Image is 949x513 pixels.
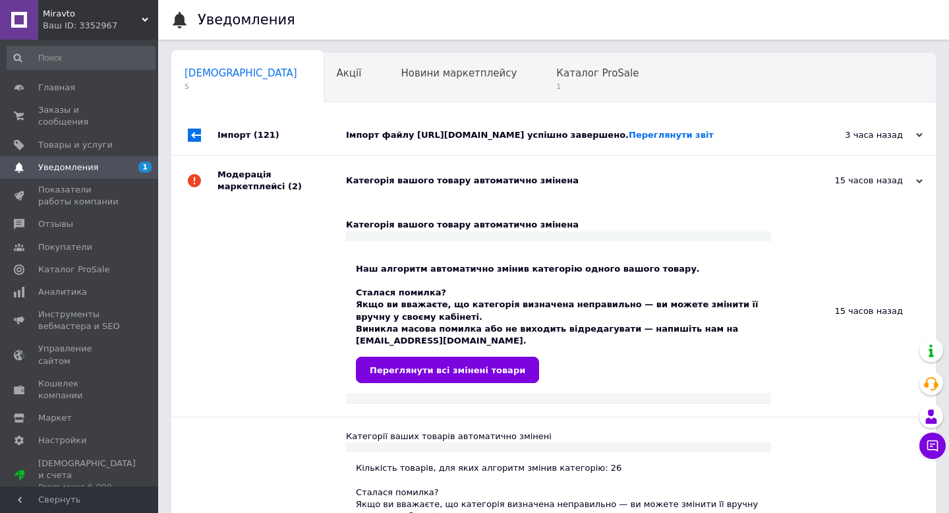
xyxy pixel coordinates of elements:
[138,162,152,173] span: 1
[38,435,86,446] span: Настройки
[38,343,122,367] span: Управление сайтом
[337,67,362,79] span: Акції
[38,378,122,402] span: Кошелек компании
[185,82,297,92] span: 5
[346,431,771,442] div: Категорії ваших товарів автоматично змінені
[43,8,142,20] span: Miravto
[791,129,923,141] div: 3 часа назад
[38,82,75,94] span: Главная
[198,12,295,28] h1: Уведомления
[38,184,122,208] span: Показатели работы компании
[401,67,517,79] span: Новини маркетплейсу
[38,481,136,493] div: Prom микс 6 000
[38,104,122,128] span: Заказы и сообщения
[38,162,98,173] span: Уведомления
[38,264,109,276] span: Каталог ProSale
[38,458,136,494] span: [DEMOGRAPHIC_DATA] и счета
[254,130,279,140] span: (121)
[771,206,936,417] div: 15 часов назад
[7,46,156,70] input: Поиск
[556,67,639,79] span: Каталог ProSale
[43,20,158,32] div: Ваш ID: 3352967
[217,115,346,155] div: Імпорт
[346,129,791,141] div: Імпорт файлу [URL][DOMAIN_NAME] успішно завершено.
[288,181,302,191] span: (2)
[38,139,113,151] span: Товары и услуги
[791,175,923,187] div: 15 часов назад
[919,433,946,459] button: Чат с покупателем
[346,175,791,187] div: Категорія вашого товару автоматично змінена
[38,241,92,253] span: Покупатели
[346,219,771,231] div: Категорія вашого товару автоматично змінена
[38,218,73,230] span: Отзывы
[38,286,87,298] span: Аналитика
[370,365,525,375] span: Переглянути всі змінені товари
[185,67,297,79] span: [DEMOGRAPHIC_DATA]
[556,82,639,92] span: 1
[629,130,714,140] a: Переглянути звіт
[217,156,346,206] div: Модерація маркетплейсі
[38,309,122,332] span: Инструменты вебмастера и SEO
[356,357,539,383] a: Переглянути всі змінені товари
[38,412,72,424] span: Маркет
[356,251,761,384] div: Наш алгоритм автоматично змінив категорію одного вашого товару. Cталася помилка? Якщо ви вважаєте...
